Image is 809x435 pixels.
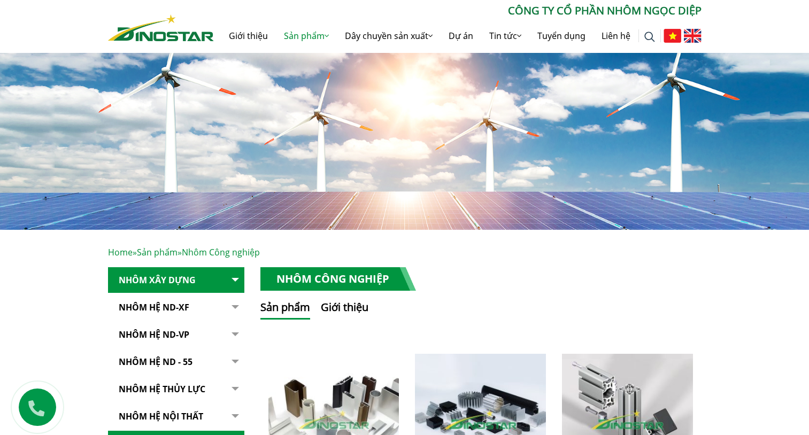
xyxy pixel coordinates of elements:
[260,299,310,320] button: Sản phẩm
[108,246,133,258] a: Home
[321,299,368,320] button: Giới thiệu
[214,3,702,19] p: CÔNG TY CỔ PHẦN NHÔM NGỌC DIỆP
[481,19,529,53] a: Tin tức
[108,322,244,348] a: Nhôm Hệ ND-VP
[594,19,638,53] a: Liên hệ
[337,19,441,53] a: Dây chuyền sản xuất
[276,19,337,53] a: Sản phẩm
[529,19,594,53] a: Tuyển dụng
[684,29,702,43] img: English
[182,246,260,258] span: Nhôm Công nghiệp
[108,14,214,41] img: Nhôm Dinostar
[489,30,517,42] font: Tin tức
[345,30,428,42] font: Dây chuyền sản xuất
[260,267,416,291] h1: Nhôm Công nghiệp
[137,246,178,258] a: Sản phẩm
[108,376,244,402] a: Nhôm hệ thủy lực
[221,19,276,53] a: Giới thiệu
[284,30,325,42] font: Sản phẩm
[108,246,260,258] span: » »
[108,349,244,375] a: NHÔM HỆ ND - 55
[108,267,244,293] a: Nhôm Xây dựng
[108,403,244,430] a: Nhôm hệ nội thất
[644,32,655,42] img: search
[664,29,681,43] img: Tiếng Việt
[441,19,481,53] a: Dự án
[108,294,244,321] a: Nhôm Hệ ND-XF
